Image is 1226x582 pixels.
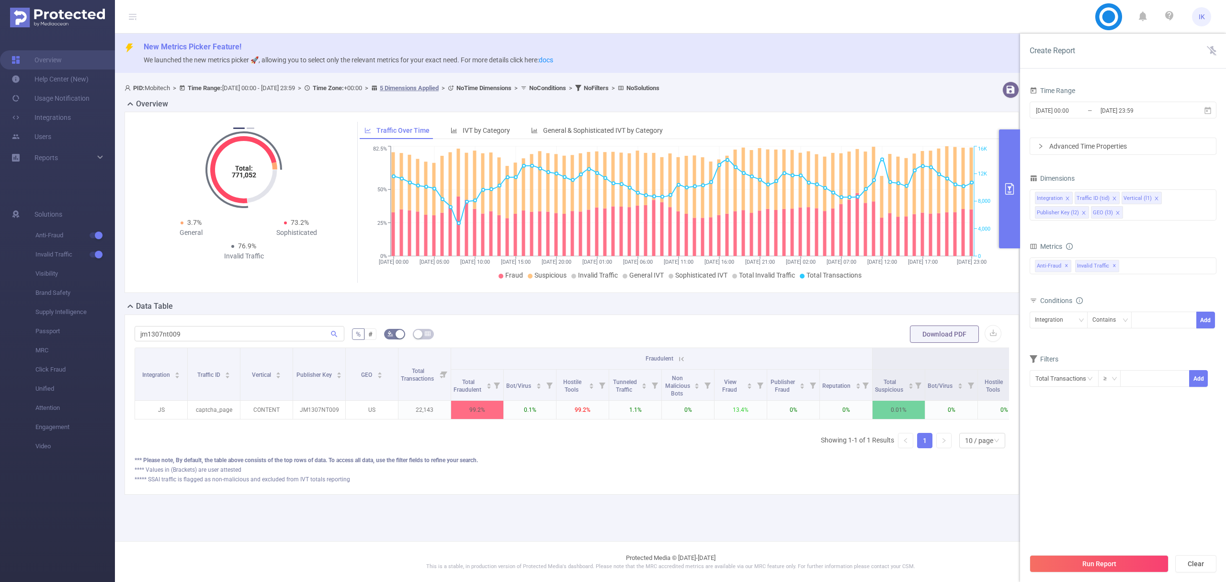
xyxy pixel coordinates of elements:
[1030,555,1169,572] button: Run Report
[665,375,690,397] span: Non Malicious Bots
[910,326,979,343] button: Download PDF
[648,370,661,400] i: Filter menu
[978,198,990,205] tspan: 8,000
[1030,243,1062,250] span: Metrics
[800,385,805,388] i: icon: caret-down
[276,371,281,373] i: icon: caret-up
[295,84,304,92] span: >
[1038,143,1044,149] i: icon: right
[529,84,566,92] b: No Conditions
[543,370,556,400] i: Filter menu
[439,84,448,92] span: >
[978,253,981,259] tspan: 0
[1030,46,1075,55] span: Create Report
[694,385,700,388] i: icon: caret-down
[35,226,115,245] span: Anti-Fraud
[957,382,963,387] div: Sort
[451,401,503,419] p: 99.2%
[377,220,387,226] tspan: 25%
[609,401,661,419] p: 1.1%
[115,541,1226,582] footer: Protected Media © [DATE]-[DATE]
[908,385,913,388] i: icon: caret-down
[139,563,1202,571] p: This is a stable, in production version of Protected Media's dashboard. Please note that the MRC ...
[855,382,861,384] i: icon: caret-up
[225,374,230,377] i: icon: caret-down
[543,127,663,134] span: General & Sophisticated IVT by Category
[806,271,862,279] span: Total Transactions
[739,271,795,279] span: Total Invalid Traffic
[437,348,451,400] i: Filter menu
[125,84,659,92] span: Mobitech [DATE] 00:00 - [DATE] 23:59 +00:00
[135,401,187,419] p: JS
[1037,207,1079,219] div: Publisher Key (l2)
[376,127,430,134] span: Traffic Over Time
[35,418,115,437] span: Engagement
[11,70,89,89] a: Help Center (New)
[675,271,727,279] span: Sophisticated IVT
[337,374,342,377] i: icon: caret-down
[875,379,905,393] span: Total Suspicious
[978,146,987,152] tspan: 16K
[584,84,609,92] b: No Filters
[582,259,612,265] tspan: [DATE] 01:00
[356,330,361,338] span: %
[664,259,693,265] tspan: [DATE] 11:00
[936,433,952,448] li: Next Page
[1078,317,1084,324] i: icon: down
[566,84,575,92] span: >
[35,322,115,341] span: Passport
[1040,297,1083,304] span: Conditions
[1035,104,1112,117] input: Start date
[11,50,62,70] a: Overview
[911,370,925,400] i: Filter menu
[232,171,256,179] tspan: 771,052
[135,466,1009,474] div: **** Values in (Brackets) are user attested
[1196,312,1215,328] button: Add
[144,56,553,64] span: We launched the new metrics picker 🚀, allowing you to select only the relevant metrics for your e...
[767,401,819,419] p: 0%
[595,370,609,400] i: Filter menu
[293,401,345,419] p: JM1307NT009
[346,401,398,419] p: US
[11,89,90,108] a: Usage Notification
[35,283,115,303] span: Brand Safety
[425,331,431,337] i: icon: table
[296,372,333,378] span: Publisher Key
[589,382,594,384] i: icon: caret-up
[642,385,647,388] i: icon: caret-down
[623,259,653,265] tspan: [DATE] 06:00
[247,128,254,129] button: 2
[35,303,115,322] span: Supply Intelligence
[1066,243,1073,250] i: icon: info-circle
[629,271,664,279] span: General IVT
[276,374,281,377] i: icon: caret-down
[917,433,932,448] li: 1
[225,371,230,373] i: icon: caret-up
[539,56,553,64] a: docs
[135,326,344,341] input: Search...
[855,385,861,388] i: icon: caret-down
[908,382,914,387] div: Sort
[35,360,115,379] span: Click Fraud
[925,401,977,419] p: 0%
[1076,297,1083,304] i: icon: info-circle
[978,226,990,232] tspan: 4,000
[35,379,115,398] span: Unified
[368,330,373,338] span: #
[873,401,925,419] p: 0.01%
[1103,371,1113,386] div: ≥
[613,379,637,393] span: Tunneled Traffic
[1112,196,1117,202] i: icon: close
[1093,207,1113,219] div: GEO (l3)
[511,84,521,92] span: >
[994,438,999,444] i: icon: down
[170,84,179,92] span: >
[336,371,342,376] div: Sort
[1035,260,1071,272] span: Anti-Fraud
[867,259,897,265] tspan: [DATE] 12:00
[1112,376,1117,383] i: icon: down
[1081,210,1086,216] i: icon: close
[985,379,1003,393] span: Hostile Tools
[380,84,439,92] u: 5 Dimensions Applied
[34,205,62,224] span: Solutions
